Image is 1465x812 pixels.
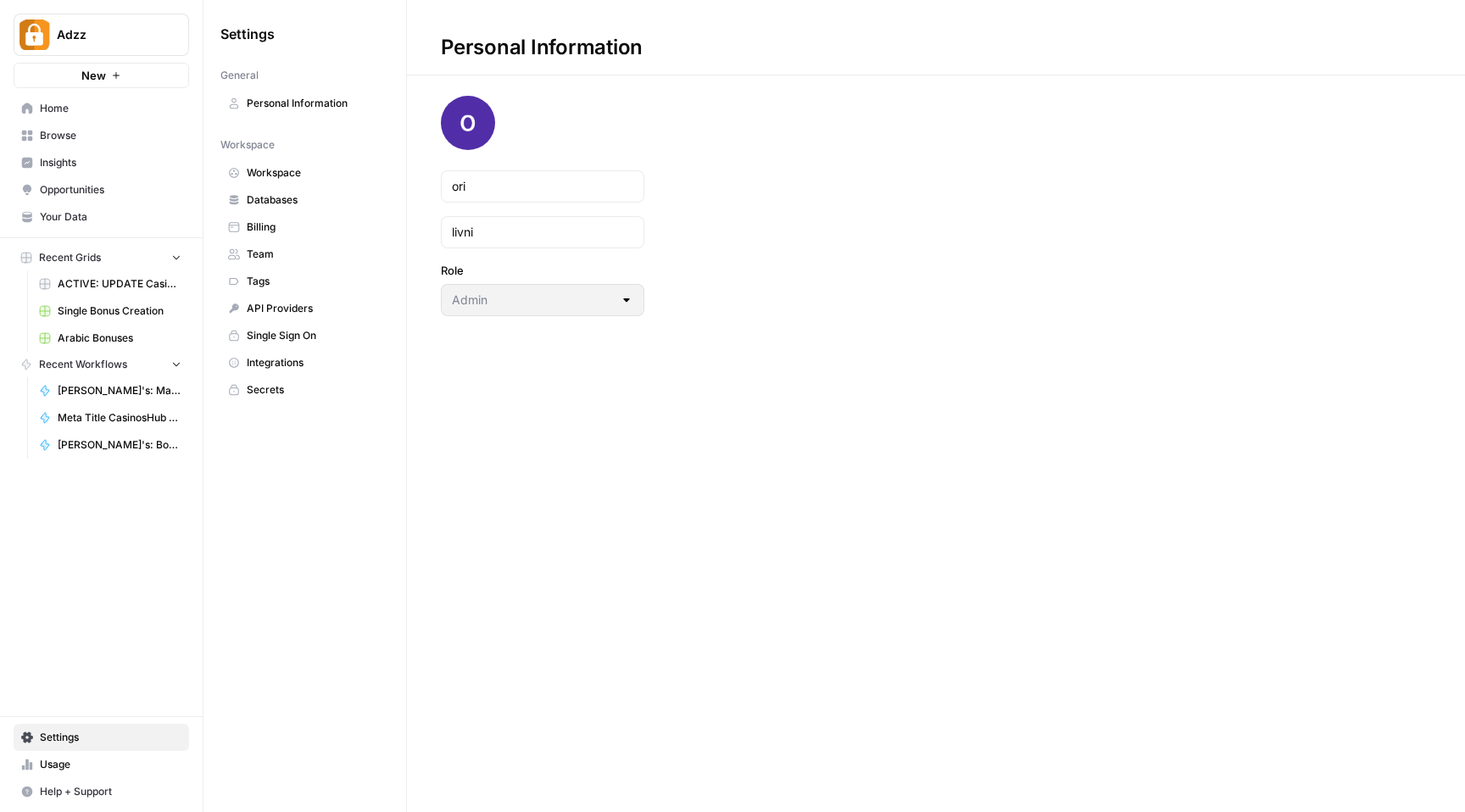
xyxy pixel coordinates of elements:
[14,751,189,778] a: Usage
[57,26,159,43] span: Adzz
[31,325,189,352] a: Arabic Bonuses
[58,410,181,425] span: Meta Title CasinosHub Review
[220,214,389,241] a: Billing
[39,250,101,265] span: Recent Grids
[14,95,189,122] a: Home
[31,404,189,431] a: Meta Title CasinosHub Review
[14,245,189,270] button: Recent Grids
[58,303,181,319] span: Single Bonus Creation
[40,155,181,170] span: Insights
[14,778,189,805] button: Help + Support
[247,96,382,111] span: Personal Information
[31,270,189,298] a: ACTIVE: UPDATE Casino Reviews
[220,268,389,295] a: Tags
[40,128,181,143] span: Browse
[247,382,382,398] span: Secrets
[19,19,50,50] img: Adzz Logo
[220,24,275,44] span: Settings
[247,301,382,316] span: API Providers
[14,122,189,149] a: Browse
[247,328,382,343] span: Single Sign On
[40,730,181,745] span: Settings
[31,298,189,325] a: Single Bonus Creation
[40,182,181,197] span: Opportunities
[14,176,189,203] a: Opportunities
[441,96,495,150] img: avatar
[14,14,189,56] button: Workspace: Adzz
[14,203,189,231] a: Your Data
[14,63,189,88] button: New
[14,149,189,176] a: Insights
[247,220,382,235] span: Billing
[40,209,181,225] span: Your Data
[40,784,181,799] span: Help + Support
[247,247,382,262] span: Team
[14,724,189,751] a: Settings
[220,295,389,322] a: API Providers
[247,165,382,181] span: Workspace
[58,383,181,398] span: [PERSON_NAME]'s: MasterFlow CasinosHub
[220,376,389,403] a: Secrets
[220,137,275,153] span: Workspace
[39,357,127,372] span: Recent Workflows
[220,159,389,186] a: Workspace
[247,355,382,370] span: Integrations
[58,437,181,453] span: [PERSON_NAME]'s: Bonuses Section for NoDeposit
[220,349,389,376] a: Integrations
[407,34,677,61] div: Personal Information
[81,67,106,84] span: New
[247,274,382,289] span: Tags
[220,68,259,83] span: General
[40,101,181,116] span: Home
[220,322,389,349] a: Single Sign On
[220,90,389,117] a: Personal Information
[58,331,181,346] span: Arabic Bonuses
[220,186,389,214] a: Databases
[14,352,189,377] button: Recent Workflows
[220,241,389,268] a: Team
[247,192,382,208] span: Databases
[31,431,189,459] a: [PERSON_NAME]'s: Bonuses Section for NoDeposit
[58,276,181,292] span: ACTIVE: UPDATE Casino Reviews
[31,377,189,404] a: [PERSON_NAME]'s: MasterFlow CasinosHub
[441,262,644,279] label: Role
[40,757,181,772] span: Usage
